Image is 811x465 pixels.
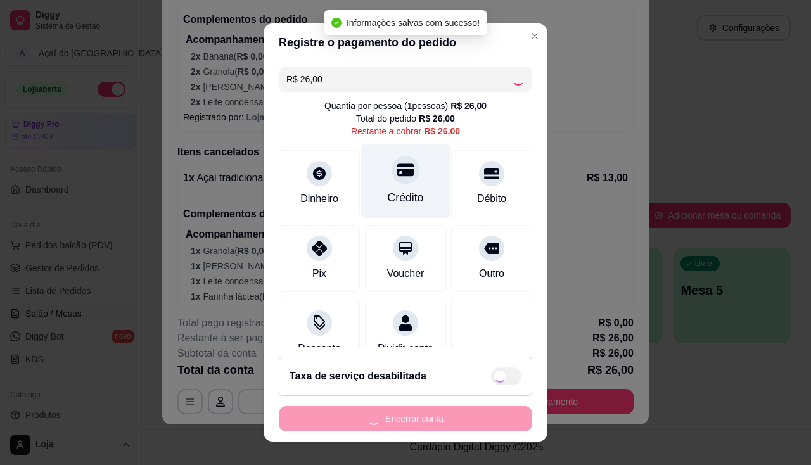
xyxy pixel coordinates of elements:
[324,99,487,112] div: Quantia por pessoa ( 1 pessoas)
[450,99,487,112] div: R$ 26,00
[479,266,504,281] div: Outro
[387,266,425,281] div: Voucher
[290,369,426,384] h2: Taxa de serviço desabilitada
[264,23,547,61] header: Registre o pagamento do pedido
[424,125,460,137] div: R$ 26,00
[378,341,433,356] div: Dividir conta
[300,191,338,207] div: Dinheiro
[512,73,525,86] div: Loading
[388,189,424,206] div: Crédito
[351,125,460,137] div: Restante a cobrar
[419,112,455,125] div: R$ 26,00
[347,18,480,28] span: Informações salvas com sucesso!
[331,18,342,28] span: check-circle
[286,67,512,92] input: Ex.: hambúrguer de cordeiro
[525,26,545,46] button: Close
[356,112,455,125] div: Total do pedido
[477,191,506,207] div: Débito
[312,266,326,281] div: Pix
[298,341,341,356] div: Desconto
